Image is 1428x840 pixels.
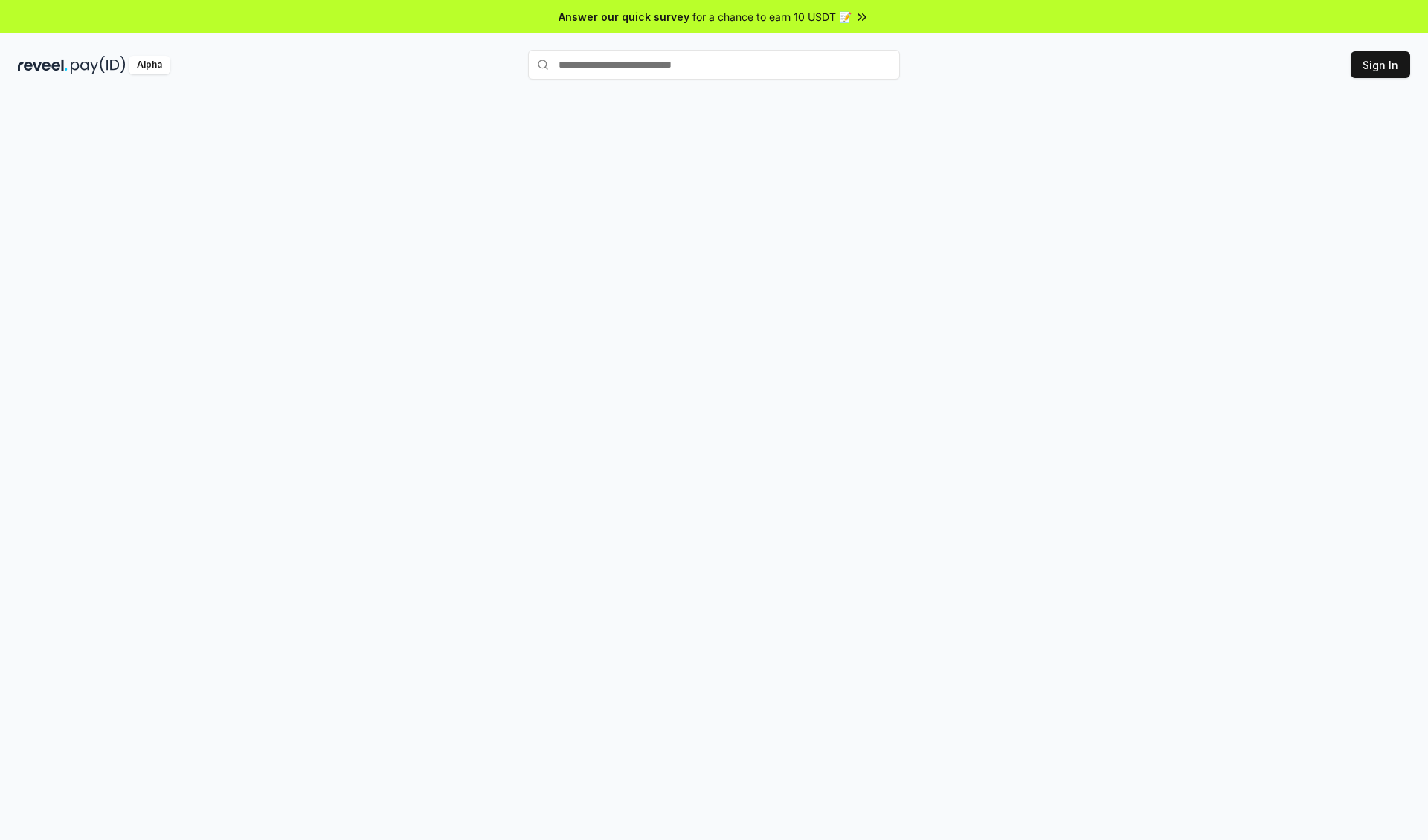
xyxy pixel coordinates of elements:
img: reveel_dark [18,56,68,74]
img: pay_id [71,56,126,74]
button: Sign In [1351,51,1410,78]
span: Answer our quick survey [559,9,689,25]
div: Alpha [129,56,170,74]
span: for a chance to earn 10 USDT 📝 [692,9,852,25]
